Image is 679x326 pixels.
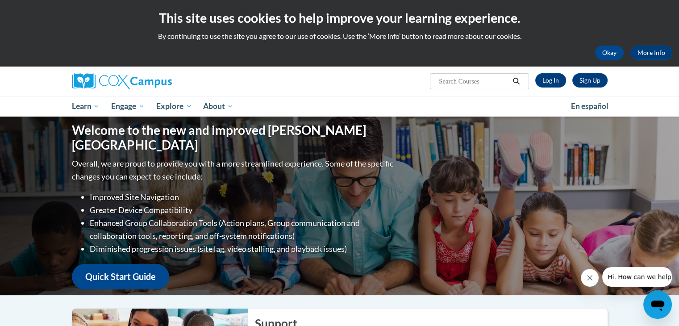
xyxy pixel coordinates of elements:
span: Learn [71,101,100,112]
li: Enhanced Group Collaboration Tools (Action plans, Group communication and collaboration tools, re... [90,217,396,242]
img: Cox Campus [72,73,172,89]
a: Cox Campus [72,73,242,89]
a: More Info [630,46,672,60]
button: Okay [595,46,624,60]
iframe: Close message [581,269,599,287]
span: Engage [111,101,145,112]
span: About [203,101,233,112]
li: Diminished progression issues (site lag, video stalling, and playback issues) [90,242,396,255]
iframe: Button to launch messaging window [643,290,672,319]
iframe: Message from company [602,267,672,287]
h2: This site uses cookies to help improve your learning experience. [7,9,672,27]
p: By continuing to use the site you agree to our use of cookies. Use the ‘More info’ button to read... [7,31,672,41]
span: Explore [156,101,192,112]
a: About [197,96,239,117]
p: Overall, we are proud to provide you with a more streamlined experience. Some of the specific cha... [72,157,396,183]
a: Learn [66,96,106,117]
a: En español [565,97,614,116]
a: Engage [105,96,150,117]
a: Quick Start Guide [72,264,169,289]
button: Search [509,76,523,87]
span: Hi. How can we help? [5,6,72,13]
a: Explore [150,96,198,117]
li: Improved Site Navigation [90,191,396,204]
a: Log In [535,73,566,88]
div: Main menu [58,96,621,117]
li: Greater Device Compatibility [90,204,396,217]
input: Search Courses [438,76,509,87]
h1: Welcome to the new and improved [PERSON_NAME][GEOGRAPHIC_DATA] [72,123,396,153]
span: En español [571,101,608,111]
a: Register [572,73,608,88]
